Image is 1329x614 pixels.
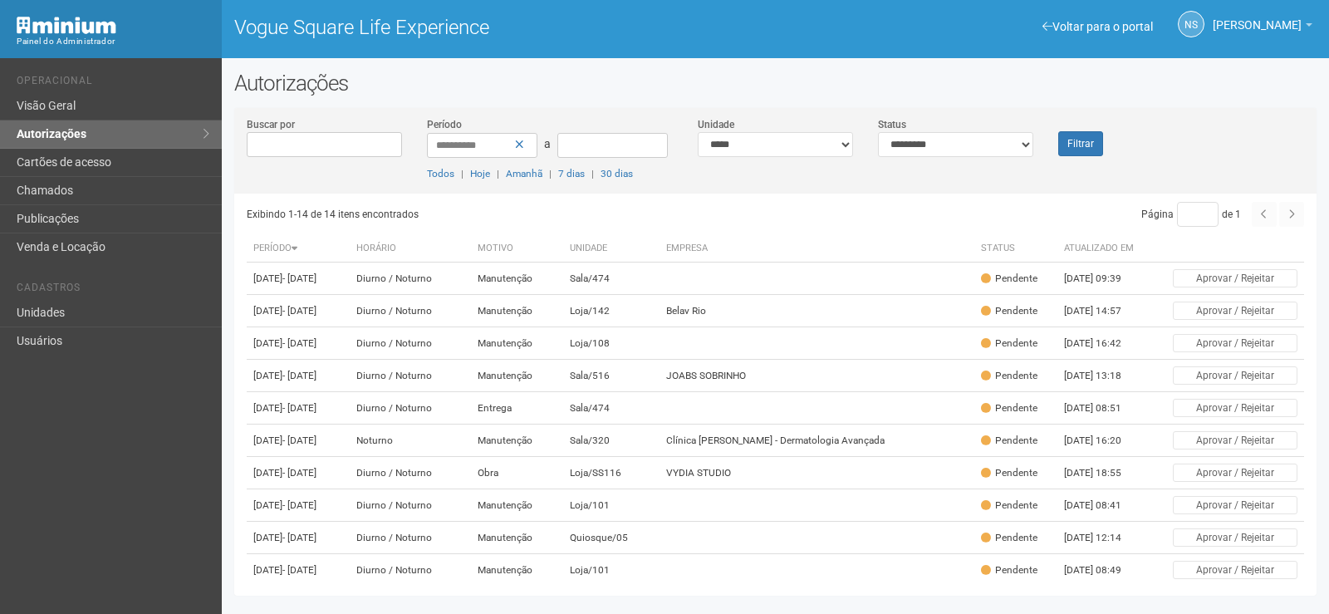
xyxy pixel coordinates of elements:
td: Diurno / Noturno [350,360,470,392]
td: [DATE] 18:55 [1057,457,1149,489]
div: Pendente [981,466,1037,480]
button: Aprovar / Rejeitar [1173,464,1297,482]
td: Manutenção [471,489,563,522]
td: [DATE] 09:39 [1057,263,1149,295]
div: Exibindo 1-14 de 14 itens encontrados [247,202,776,227]
td: Diurno / Noturno [350,457,470,489]
a: NS [1178,11,1204,37]
div: Pendente [981,499,1037,513]
td: Diurno / Noturno [350,263,470,295]
td: [DATE] 08:51 [1057,392,1149,425]
td: [DATE] [247,554,351,587]
button: Aprovar / Rejeitar [1173,431,1297,449]
span: - [DATE] [282,337,316,349]
span: - [DATE] [282,564,316,576]
td: Manutenção [471,522,563,554]
td: [DATE] 14:57 [1057,295,1149,327]
span: | [497,168,499,179]
div: Pendente [981,272,1037,286]
div: Pendente [981,336,1037,351]
td: [DATE] 08:49 [1057,554,1149,587]
td: Diurno / Noturno [350,327,470,360]
td: [DATE] [247,263,351,295]
td: Manutenção [471,263,563,295]
td: Manutenção [471,360,563,392]
div: Pendente [981,304,1037,318]
th: Empresa [660,235,973,263]
td: [DATE] [247,392,351,425]
td: Clínica [PERSON_NAME] - Dermatologia Avançada [660,425,973,457]
td: Diurno / Noturno [350,392,470,425]
td: Loja/101 [563,554,660,587]
a: Todos [427,168,454,179]
td: Manutenção [471,425,563,457]
th: Status [974,235,1057,263]
th: Unidade [563,235,660,263]
th: Motivo [471,235,563,263]
td: Entrega [471,392,563,425]
button: Aprovar / Rejeitar [1173,496,1297,514]
td: Sala/474 [563,392,660,425]
li: Cadastros [17,282,209,299]
a: 7 dias [558,168,585,179]
td: [DATE] [247,489,351,522]
a: [PERSON_NAME] [1213,21,1312,34]
td: Obra [471,457,563,489]
td: [DATE] 13:18 [1057,360,1149,392]
div: Painel do Administrador [17,34,209,49]
div: Pendente [981,369,1037,383]
div: Pendente [981,563,1037,577]
td: [DATE] 08:41 [1057,489,1149,522]
td: Sala/320 [563,425,660,457]
a: Voltar para o portal [1042,20,1153,33]
td: Belav Rio [660,295,973,327]
button: Aprovar / Rejeitar [1173,269,1297,287]
img: Minium [17,17,116,34]
td: [DATE] [247,295,351,327]
td: Manutenção [471,554,563,587]
span: Nicolle Silva [1213,2,1302,32]
span: - [DATE] [282,305,316,317]
span: - [DATE] [282,499,316,511]
td: Diurno / Noturno [350,295,470,327]
span: - [DATE] [282,435,316,446]
button: Aprovar / Rejeitar [1173,399,1297,417]
div: Pendente [981,531,1037,545]
td: Diurno / Noturno [350,522,470,554]
td: Loja/142 [563,295,660,327]
td: [DATE] [247,360,351,392]
td: Loja/108 [563,327,660,360]
span: Página de 1 [1141,209,1241,220]
a: Amanhã [506,168,542,179]
span: - [DATE] [282,402,316,414]
a: 30 dias [601,168,633,179]
label: Buscar por [247,117,295,132]
th: Horário [350,235,470,263]
td: Quiosque/05 [563,522,660,554]
td: [DATE] [247,457,351,489]
td: JOABS SOBRINHO [660,360,973,392]
h2: Autorizações [234,71,1317,96]
td: Sala/474 [563,263,660,295]
button: Filtrar [1058,131,1103,156]
span: | [549,168,552,179]
th: Atualizado em [1057,235,1149,263]
td: [DATE] 12:14 [1057,522,1149,554]
td: Loja/101 [563,489,660,522]
span: | [461,168,463,179]
span: - [DATE] [282,273,316,284]
label: Período [427,117,462,132]
button: Aprovar / Rejeitar [1173,334,1297,352]
td: [DATE] [247,425,351,457]
td: Sala/516 [563,360,660,392]
div: Pendente [981,401,1037,415]
span: | [591,168,594,179]
td: Diurno / Noturno [350,489,470,522]
td: [DATE] [247,327,351,360]
td: Manutenção [471,327,563,360]
td: [DATE] 16:42 [1057,327,1149,360]
span: - [DATE] [282,532,316,543]
td: Diurno / Noturno [350,554,470,587]
span: - [DATE] [282,370,316,381]
td: Manutenção [471,295,563,327]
